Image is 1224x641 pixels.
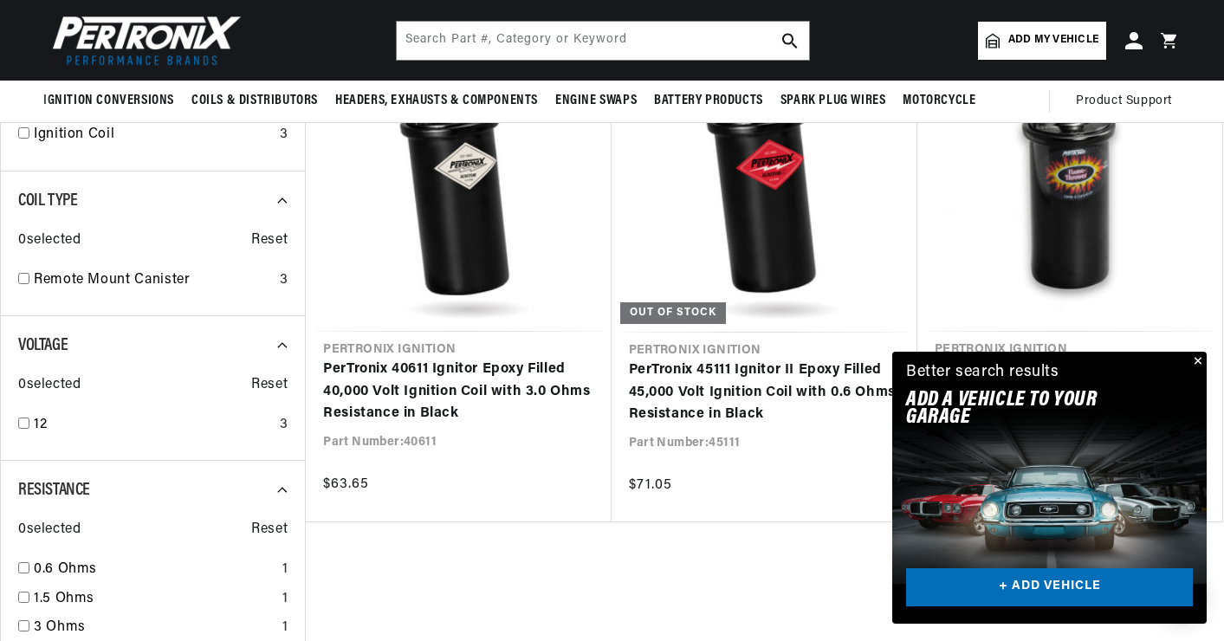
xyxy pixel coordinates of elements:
span: Coils & Distributors [191,92,318,110]
summary: Ignition Conversions [43,81,183,121]
span: Reset [251,519,288,541]
a: PerTronix 45111 Ignitor II Epoxy Filled 45,000 Volt Ignition Coil with 0.6 Ohms Resistance in Black [629,359,900,426]
a: Ignition Coil [34,124,273,146]
a: 12 [34,414,273,437]
a: + ADD VEHICLE [906,568,1193,607]
div: 3 [280,414,288,437]
summary: Spark Plug Wires [772,81,895,121]
div: 3 [280,124,288,146]
div: 1 [282,588,288,611]
a: Remote Mount Canister [34,269,273,292]
summary: Battery Products [645,81,772,121]
span: 0 selected [18,374,81,397]
span: Resistance [18,482,90,499]
summary: Engine Swaps [547,81,645,121]
div: 1 [282,617,288,639]
img: Pertronix [43,10,243,70]
a: 3 Ohms [34,617,275,639]
input: Search Part #, Category or Keyword [397,22,809,60]
h2: Add A VEHICLE to your garage [906,392,1150,427]
span: Ignition Conversions [43,92,174,110]
span: Motorcycle [903,92,975,110]
div: 1 [282,559,288,581]
div: Better search results [906,360,1059,385]
span: Add my vehicle [1008,32,1098,49]
span: Product Support [1076,92,1172,111]
span: Headers, Exhausts & Components [335,92,538,110]
summary: Motorcycle [894,81,984,121]
a: 0.6 Ohms [34,559,275,581]
div: 3 [280,269,288,292]
button: Close [1186,352,1207,372]
a: Add my vehicle [978,22,1106,60]
span: Battery Products [654,92,763,110]
span: Engine Swaps [555,92,637,110]
span: 0 selected [18,230,81,252]
button: search button [771,22,809,60]
a: PerTronix 40611 Ignitor Epoxy Filled 40,000 Volt Ignition Coil with 3.0 Ohms Resistance in Black [323,359,593,425]
summary: Product Support [1076,81,1181,122]
a: 1.5 Ohms [34,588,275,611]
span: Coil Type [18,192,77,210]
span: Reset [251,374,288,397]
span: Reset [251,230,288,252]
summary: Coils & Distributors [183,81,327,121]
span: 0 selected [18,519,81,541]
summary: Headers, Exhausts & Components [327,81,547,121]
span: Spark Plug Wires [780,92,886,110]
span: Voltage [18,337,68,354]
